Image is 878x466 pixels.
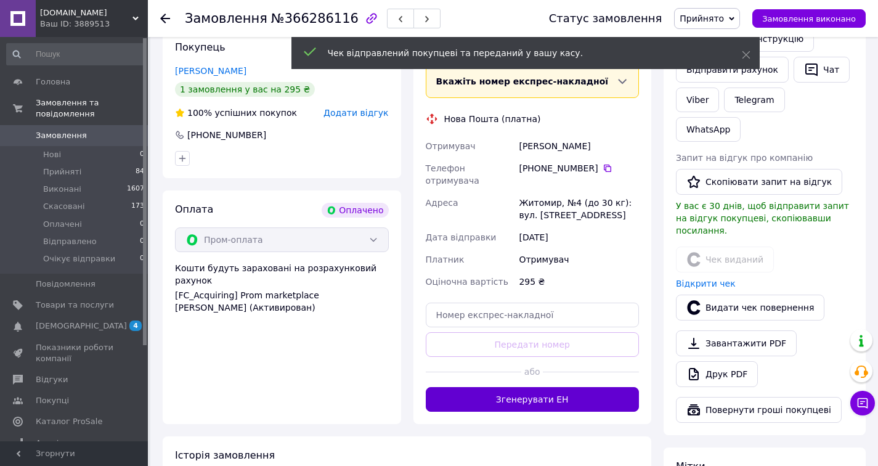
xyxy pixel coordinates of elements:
a: WhatsApp [676,117,741,142]
span: Оціночна вартість [426,277,508,287]
span: Замовлення виконано [762,14,856,23]
span: Скасовані [43,201,85,212]
div: [DATE] [516,226,641,248]
button: Згенерувати ЕН [426,387,640,412]
a: Telegram [724,88,784,112]
span: Каталог ProSale [36,416,102,427]
span: Виконані [43,184,81,195]
span: Повідомлення [36,279,96,290]
span: 0 [140,236,144,247]
span: Телефон отримувача [426,163,479,186]
span: 1607 [127,184,144,195]
span: Платник [426,255,465,264]
div: успішних покупок [175,107,297,119]
span: Оплата [175,203,213,215]
span: Отримувач [426,141,476,151]
button: Скопіювати запит на відгук [676,169,842,195]
span: Оплачені [43,219,82,230]
span: 84 [136,166,144,178]
div: Отримувач [516,248,641,271]
span: Адреса [426,198,458,208]
div: 1 замовлення у вас на 295 ₴ [175,82,315,97]
button: Чат з покупцем [850,391,875,415]
div: Ваш ID: 3889513 [40,18,148,30]
span: Покупці [36,395,69,406]
button: Чат [794,57,850,83]
span: або [521,366,543,378]
div: [PHONE_NUMBER] [186,129,267,141]
input: Пошук [6,43,145,65]
div: Кошти будуть зараховані на розрахунковий рахунок [175,262,389,314]
span: 173 [131,201,144,212]
span: Вкажіть номер експрес-накладної [436,76,609,86]
a: Відкрити чек [676,279,736,288]
a: [PERSON_NAME] [175,66,246,76]
span: Замовлення [36,130,87,141]
span: Відгуки [36,374,68,385]
span: 4 [129,321,142,331]
span: [DEMOGRAPHIC_DATA] [36,321,127,332]
span: Запит на відгук про компанію [676,153,813,163]
div: 295 ₴ [516,271,641,293]
div: Нова Пошта (платна) [441,113,544,125]
button: Видати чек повернення [676,295,824,321]
div: Повернутися назад [160,12,170,25]
input: Номер експрес-накладної [426,303,640,327]
span: Товари та послуги [36,300,114,311]
button: Замовлення виконано [752,9,866,28]
span: Arcano.gift.ua [40,7,132,18]
div: Житомир, №4 (до 30 кг): вул. [STREET_ADDRESS] [516,192,641,226]
span: Відправлено [43,236,97,247]
span: Історія замовлення [175,449,275,461]
span: Очікує відправки [43,253,115,264]
span: 0 [140,219,144,230]
a: Завантажити PDF [676,330,797,356]
span: Покупець [175,41,226,53]
span: Нові [43,149,61,160]
div: Статус замовлення [549,12,662,25]
span: Аналітика [36,438,78,449]
a: Друк PDF [676,361,758,387]
span: Замовлення та повідомлення [36,97,148,120]
span: Показники роботи компанії [36,342,114,364]
a: Viber [676,88,719,112]
span: У вас є 30 днів, щоб відправити запит на відгук покупцеві, скопіювавши посилання. [676,201,849,235]
div: Оплачено [322,203,388,218]
span: Додати відгук [323,108,388,118]
span: Головна [36,76,70,88]
div: [FC_Acquiring] Prom marketplace [PERSON_NAME] (Активирован) [175,289,389,314]
span: 0 [140,253,144,264]
button: Повернути гроші покупцеві [676,397,842,423]
span: №366286116 [271,11,359,26]
span: Дата відправки [426,232,497,242]
span: 100% [187,108,212,118]
span: Прийняті [43,166,81,178]
span: 0 [140,149,144,160]
div: [PERSON_NAME] [516,135,641,157]
div: Чек відправлений покупцеві та переданий у вашу касу. [328,47,711,59]
span: Прийнято [680,14,724,23]
div: [PHONE_NUMBER] [519,162,639,174]
span: Замовлення [185,11,267,26]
